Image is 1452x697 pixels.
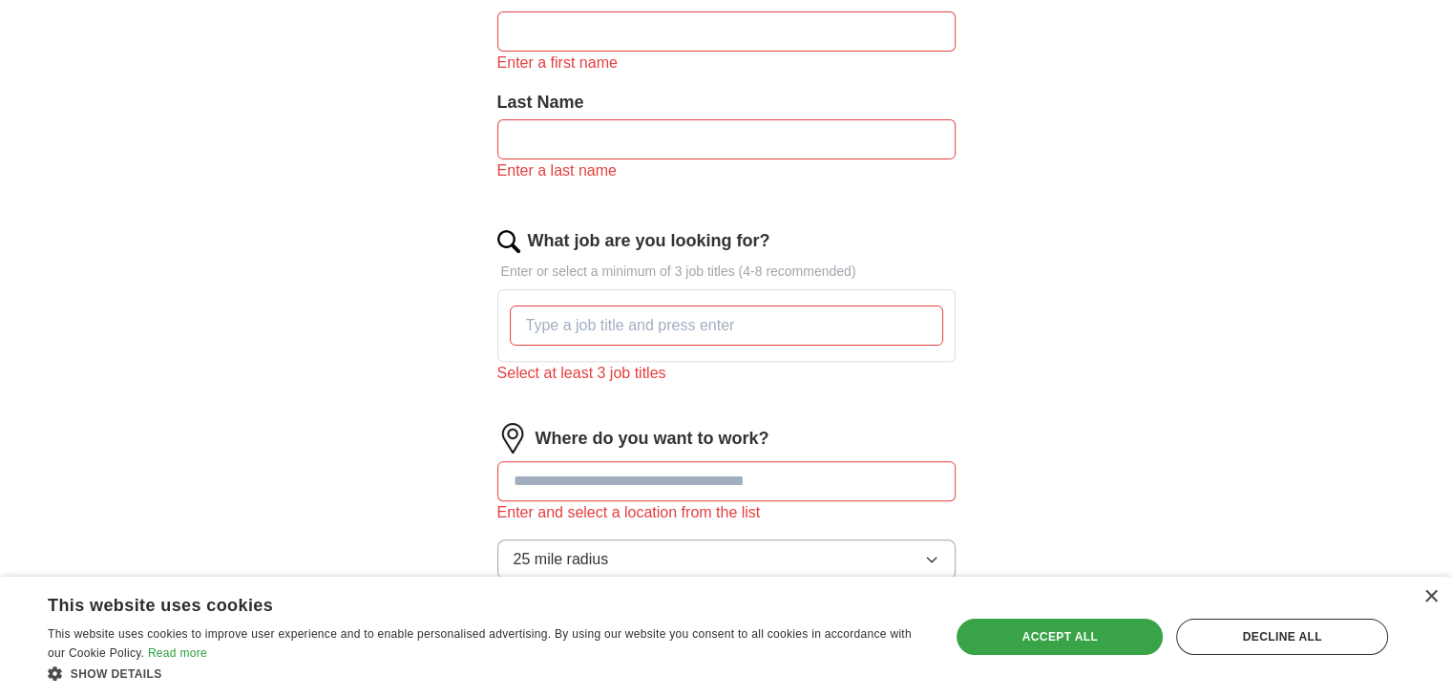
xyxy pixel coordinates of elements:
div: Close [1423,590,1438,604]
span: Show details [71,667,162,681]
img: search.png [497,230,520,253]
div: Accept all [957,619,1163,655]
div: Enter and select a location from the list [497,501,956,524]
div: Show details [48,664,923,683]
input: Type a job title and press enter [510,306,943,346]
div: Enter a first name [497,52,956,74]
div: Select at least 3 job titles [497,362,956,385]
span: This website uses cookies to improve user experience and to enable personalised advertising. By u... [48,627,912,660]
span: 25 mile radius [514,548,609,571]
a: Read more, opens a new window [148,646,207,660]
button: 25 mile radius [497,539,956,580]
div: Decline all [1176,619,1388,655]
label: What job are you looking for? [528,228,770,254]
label: Where do you want to work? [536,426,769,452]
div: This website uses cookies [48,588,875,617]
div: Enter a last name [497,159,956,182]
p: Enter or select a minimum of 3 job titles (4-8 recommended) [497,262,956,282]
label: Last Name [497,90,956,116]
img: location.png [497,423,528,454]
